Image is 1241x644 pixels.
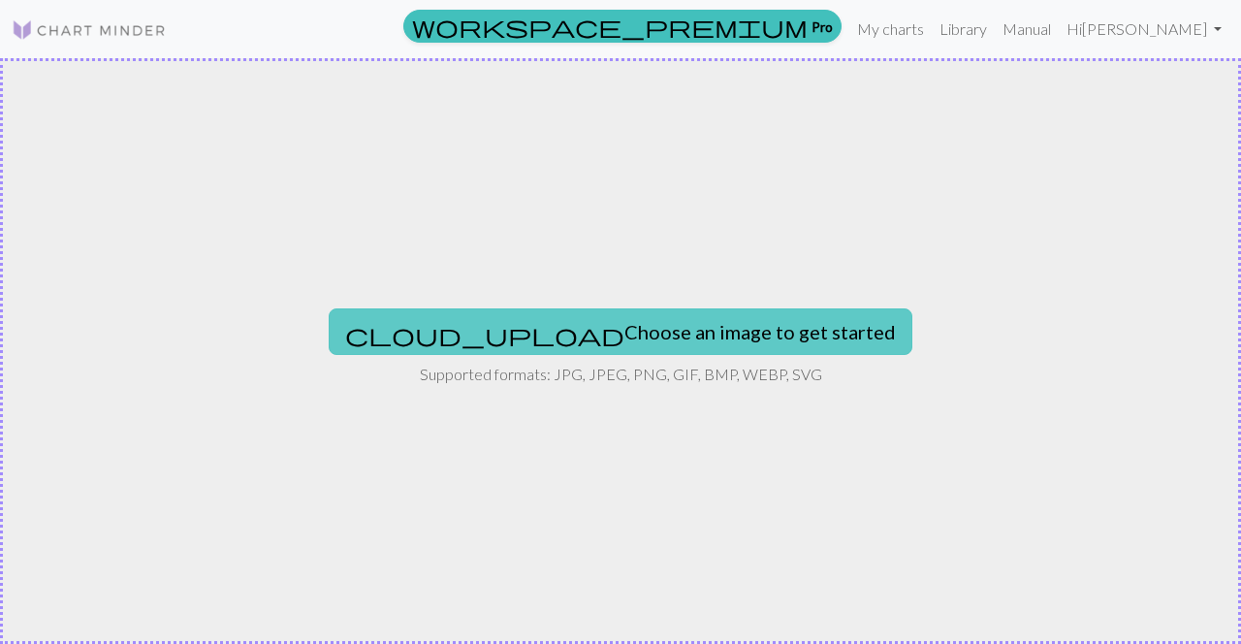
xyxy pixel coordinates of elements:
[403,10,842,43] a: Pro
[12,18,167,42] img: Logo
[995,10,1059,48] a: Manual
[329,308,912,355] button: Choose an image to get started
[932,10,995,48] a: Library
[849,10,932,48] a: My charts
[345,321,624,348] span: cloud_upload
[1059,10,1229,48] a: Hi[PERSON_NAME]
[420,363,822,386] p: Supported formats: JPG, JPEG, PNG, GIF, BMP, WEBP, SVG
[412,13,808,40] span: workspace_premium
